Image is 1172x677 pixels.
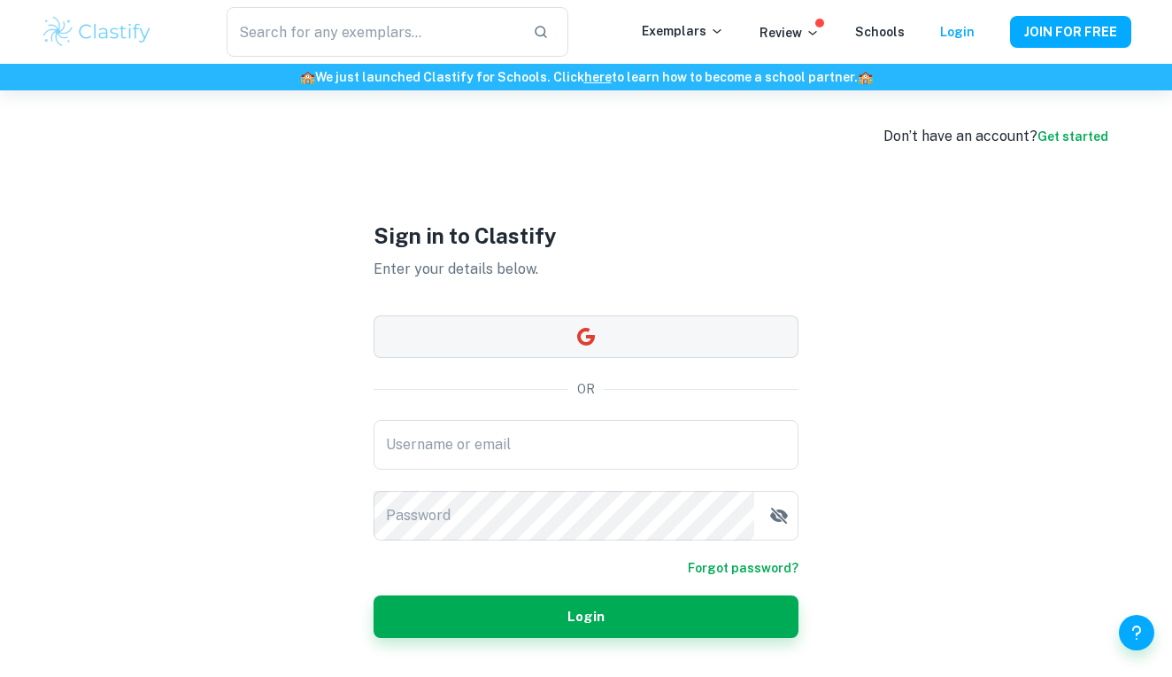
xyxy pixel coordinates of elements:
[374,595,798,638] button: Login
[374,220,798,252] h1: Sign in to Clastify
[688,558,798,578] a: Forgot password?
[642,21,724,41] p: Exemplars
[227,7,519,57] input: Search for any exemplars...
[1037,129,1108,144] a: Get started
[1119,615,1154,650] button: Help and Feedback
[855,25,905,39] a: Schools
[883,126,1108,147] div: Don’t have an account?
[858,70,873,84] span: 🏫
[1010,16,1131,48] button: JOIN FOR FREE
[577,379,595,399] p: OR
[300,70,315,84] span: 🏫
[759,23,820,43] p: Review
[374,259,798,280] p: Enter your details below.
[41,14,153,50] img: Clastify logo
[4,67,1168,87] h6: We just launched Clastify for Schools. Click to learn how to become a school partner.
[940,25,975,39] a: Login
[584,70,612,84] a: here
